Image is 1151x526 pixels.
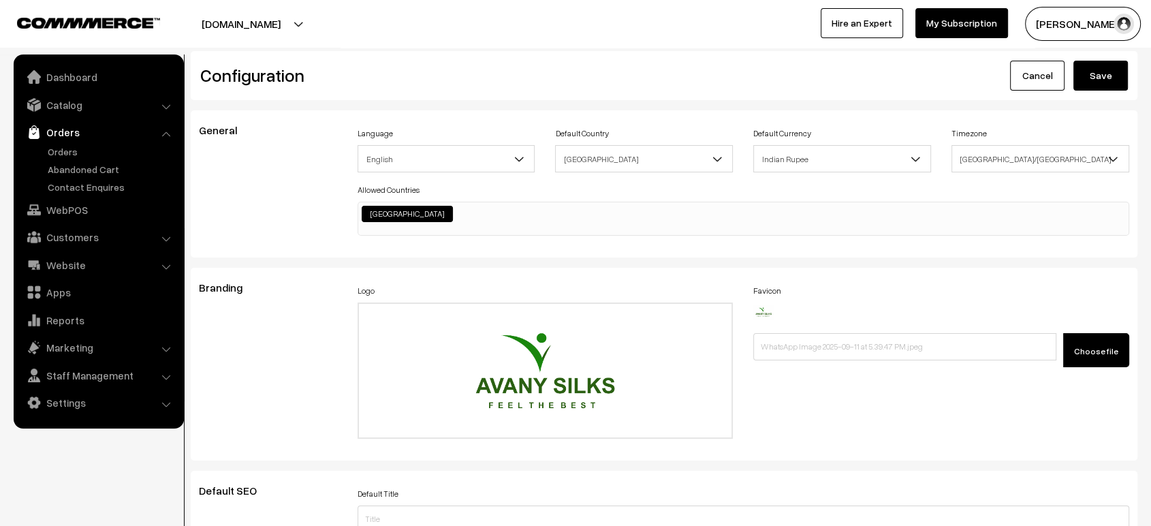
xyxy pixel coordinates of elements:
h2: Configuration [200,65,654,86]
a: Hire an Expert [821,8,903,38]
button: Save [1073,61,1128,91]
input: WhatsApp Image 2025-09-11 at 5.39.47 PM.jpeg [753,333,1056,360]
a: WebPOS [17,198,179,222]
span: India [555,145,733,172]
span: India [556,147,732,171]
a: Catalog [17,93,179,117]
a: COMMMERCE [17,14,136,30]
a: Staff Management [17,363,179,388]
span: English [358,145,535,172]
span: Choose file [1074,346,1118,356]
label: Default Title [358,488,398,500]
a: Website [17,253,179,277]
li: India [362,206,453,222]
a: My Subscription [915,8,1008,38]
a: Cancel [1010,61,1065,91]
a: Marketing [17,335,179,360]
label: Default Country [555,127,608,140]
a: Reports [17,308,179,332]
span: Indian Rupee [753,145,931,172]
span: Default SEO [199,484,273,497]
a: Apps [17,280,179,305]
button: [PERSON_NAME] [1025,7,1141,41]
a: Abandoned Cart [44,162,179,176]
button: [DOMAIN_NAME] [154,7,328,41]
span: Indian Rupee [754,147,930,171]
label: Favicon [753,285,781,297]
img: 17576586453523WhatsApp-Image-2025-09-11-at-53947-PM.jpeg [753,305,774,319]
label: Default Currency [753,127,811,140]
a: Settings [17,390,179,415]
label: Allowed Countries [358,184,420,196]
a: Contact Enquires [44,180,179,194]
span: English [358,147,535,171]
a: Customers [17,225,179,249]
a: Orders [17,120,179,144]
label: Logo [358,285,375,297]
span: Asia/Kolkata [951,145,1129,172]
span: General [199,123,253,137]
label: Language [358,127,393,140]
img: user [1114,14,1134,34]
a: Orders [44,144,179,159]
img: COMMMERCE [17,18,160,28]
span: Asia/Kolkata [952,147,1129,171]
span: Branding [199,281,259,294]
label: Timezone [951,127,987,140]
a: Dashboard [17,65,179,89]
